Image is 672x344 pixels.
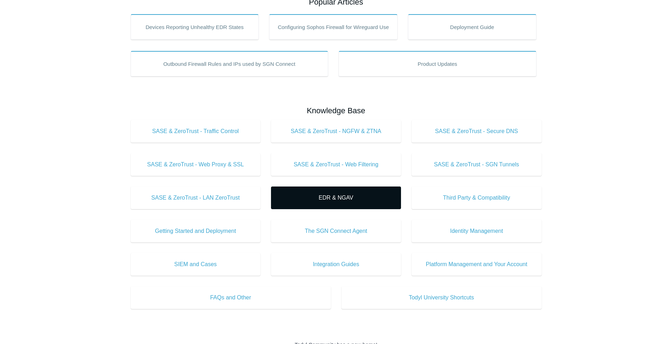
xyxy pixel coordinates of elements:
span: SASE & ZeroTrust - Traffic Control [141,127,250,136]
span: Platform Management and Your Account [422,260,531,269]
span: SIEM and Cases [141,260,250,269]
a: SASE & ZeroTrust - Secure DNS [412,120,542,143]
span: Getting Started and Deployment [141,227,250,235]
a: Product Updates [339,51,536,76]
a: SASE & ZeroTrust - Traffic Control [131,120,261,143]
a: Deployment Guide [408,14,536,40]
a: Identity Management [412,220,542,242]
a: Third Party & Compatibility [412,187,542,209]
a: Getting Started and Deployment [131,220,261,242]
span: SASE & ZeroTrust - NGFW & ZTNA [282,127,390,136]
a: SASE & ZeroTrust - Web Proxy & SSL [131,153,261,176]
a: Devices Reporting Unhealthy EDR States [131,14,259,40]
span: EDR & NGAV [282,194,390,202]
a: Outbound Firewall Rules and IPs used by SGN Connect [131,51,328,76]
a: Integration Guides [271,253,401,276]
a: FAQs and Other [131,286,331,309]
span: Identity Management [422,227,531,235]
span: Integration Guides [282,260,390,269]
a: SIEM and Cases [131,253,261,276]
a: Platform Management and Your Account [412,253,542,276]
span: Third Party & Compatibility [422,194,531,202]
span: SASE & ZeroTrust - Web Filtering [282,160,390,169]
a: The SGN Connect Agent [271,220,401,242]
span: SASE & ZeroTrust - LAN ZeroTrust [141,194,250,202]
a: SASE & ZeroTrust - Web Filtering [271,153,401,176]
a: SASE & ZeroTrust - LAN ZeroTrust [131,187,261,209]
span: FAQs and Other [141,293,320,302]
a: Configuring Sophos Firewall for Wireguard Use [269,14,397,40]
a: SASE & ZeroTrust - SGN Tunnels [412,153,542,176]
span: Todyl University Shortcuts [352,293,531,302]
a: EDR & NGAV [271,187,401,209]
span: SASE & ZeroTrust - Web Proxy & SSL [141,160,250,169]
span: SASE & ZeroTrust - Secure DNS [422,127,531,136]
a: Todyl University Shortcuts [341,286,542,309]
a: SASE & ZeroTrust - NGFW & ZTNA [271,120,401,143]
span: SASE & ZeroTrust - SGN Tunnels [422,160,531,169]
h2: Knowledge Base [131,105,542,116]
span: The SGN Connect Agent [282,227,390,235]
